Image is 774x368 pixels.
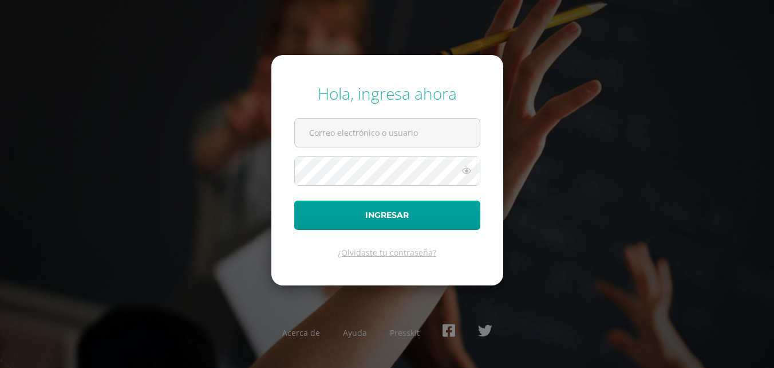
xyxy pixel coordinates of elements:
[282,327,320,338] a: Acerca de
[295,119,480,147] input: Correo electrónico o usuario
[390,327,420,338] a: Presskit
[294,83,480,104] div: Hola, ingresa ahora
[294,201,480,230] button: Ingresar
[338,247,436,258] a: ¿Olvidaste tu contraseña?
[343,327,367,338] a: Ayuda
